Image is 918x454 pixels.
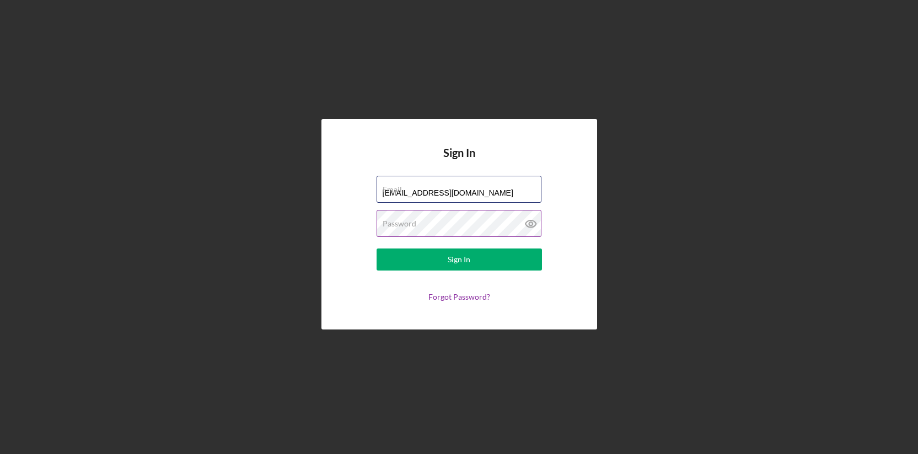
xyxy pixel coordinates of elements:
h4: Sign In [443,147,475,176]
a: Forgot Password? [428,292,490,301]
div: Sign In [448,248,470,271]
button: Sign In [377,248,542,271]
label: Password [383,219,416,228]
label: Email [383,185,402,194]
